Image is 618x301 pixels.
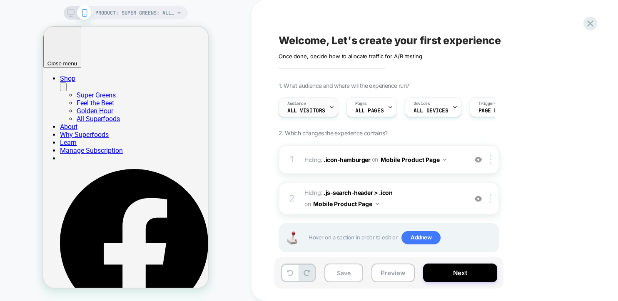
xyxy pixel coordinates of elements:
a: All Superfoods [33,88,77,96]
span: on [304,199,311,209]
button: Mobile Product Page [313,198,379,210]
img: crossed eye [475,156,482,163]
a: Manage Subscription [17,120,80,128]
span: ALL PAGES [355,108,384,114]
img: down arrow [443,159,446,161]
span: Trigger [478,101,495,107]
span: ALL DEVICES [414,108,448,114]
button: Shop [17,56,23,65]
a: Golden Hour [33,80,70,88]
span: All Visitors [287,108,325,114]
img: crossed eye [475,195,482,202]
span: Close menu [4,34,34,40]
button: Next [423,264,497,282]
span: Devices [414,101,430,107]
a: About [17,96,34,104]
a: Shop [17,48,32,56]
a: Learn [17,112,33,120]
span: Hiding : [304,154,463,166]
span: Hiding : [304,187,463,210]
span: .icon-hamburger [324,156,370,163]
a: Why Superfoods [17,104,65,112]
span: 1. What audience and where will the experience run? [279,82,409,89]
button: Preview [371,264,415,282]
a: Super Greens [33,65,72,72]
button: Mobile Product Page [381,154,446,166]
span: Pages [355,101,367,107]
img: close [490,155,491,164]
img: close [490,194,491,203]
button: Save [324,264,363,282]
span: on [372,154,378,164]
img: Joystick [284,231,300,244]
span: Page Load [478,108,507,114]
a: Feel the Beet [33,72,71,80]
span: Add new [401,231,441,244]
img: down arrow [376,203,379,205]
div: 1 [288,151,296,168]
span: .js-search-header > .icon [324,189,392,196]
span: Hover on a section in order to edit or [309,231,494,244]
span: 2. Which changes the experience contains? [279,129,387,137]
span: PRODUCT: Super Greens: all-natural greens powder for daily health [supergreens] [95,6,174,20]
span: Audience [287,101,306,107]
div: 2 [288,190,296,207]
